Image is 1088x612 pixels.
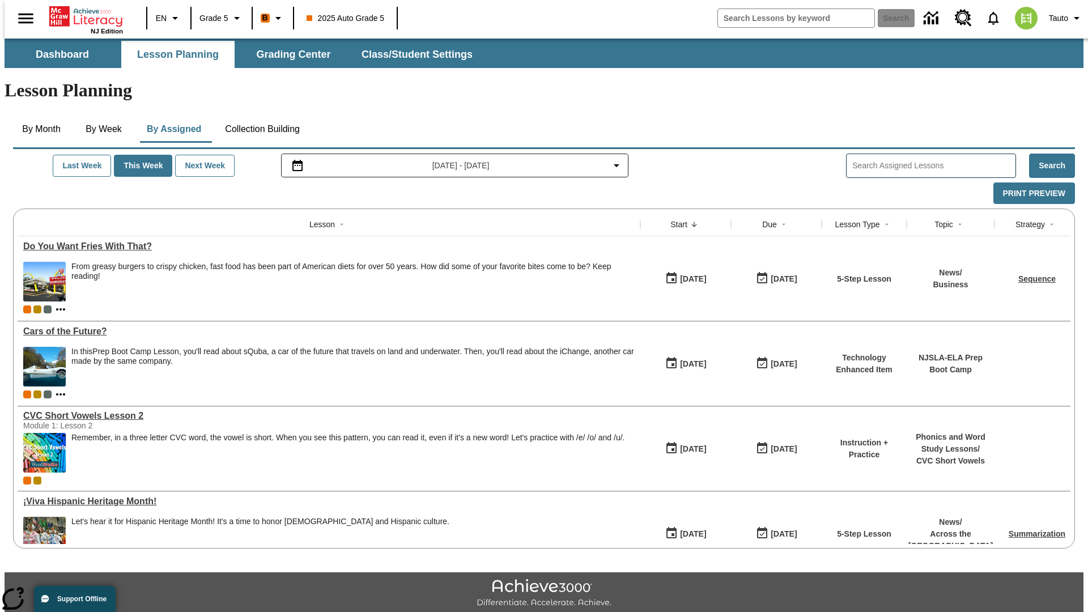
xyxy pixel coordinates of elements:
button: Support Offline [34,586,116,612]
div: [DATE] [680,357,706,371]
a: Summarization [1009,529,1065,538]
div: SubNavbar [5,39,1083,68]
svg: Collapse Date Range Filter [610,159,623,172]
div: New 2025 class [33,477,41,484]
button: Select a new avatar [1008,3,1044,33]
p: 5-Step Lesson [837,273,891,285]
button: Next Week [175,155,235,177]
p: Remember, in a three letter CVC word, the vowel is short. When you see this pattern, you can read... [71,433,624,443]
img: High-tech automobile treading water. [23,347,66,386]
div: Home [49,4,123,35]
a: Sequence [1018,274,1056,283]
button: This Week [114,155,172,177]
h1: Lesson Planning [5,80,1083,101]
div: Do You Want Fries With That? [23,241,635,252]
div: Lesson Type [835,219,879,230]
input: Search Assigned Lessons [852,158,1015,174]
button: Grading Center [237,41,350,68]
button: Sort [880,218,894,231]
div: [DATE] [771,527,797,541]
button: 10/09/25: First time the lesson was available [661,268,710,290]
span: EN [156,12,167,24]
div: Let's hear it for Hispanic Heritage Month! It's a time to honor Hispanic Americans and Hispanic c... [71,517,449,556]
div: [DATE] [680,527,706,541]
button: Print Preview [993,182,1075,205]
button: 10/08/25: First time the lesson was available [661,438,710,460]
div: [DATE] [771,442,797,456]
div: New 2025 class [33,305,41,313]
img: avatar image [1015,7,1038,29]
div: Current Class [23,305,31,313]
span: NJ Edition [91,28,123,35]
a: CVC Short Vowels Lesson 2, Lessons [23,411,635,421]
button: By Week [75,116,132,143]
div: CVC Short Vowels Lesson 2 [23,411,635,421]
button: Show more classes [54,388,67,401]
button: 10/08/25: Last day the lesson can be accessed [752,438,801,460]
div: From greasy burgers to crispy chicken, fast food has been part of American diets for over 50 year... [71,262,635,301]
button: Profile/Settings [1044,8,1088,28]
p: News / [933,267,968,279]
testabrev: Prep Boot Camp Lesson, you'll read about sQuba, a car of the future that travels on land and unde... [71,347,634,365]
input: search field [718,9,874,27]
button: Show more classes [54,303,67,316]
div: Module 1: Lesson 2 [23,421,193,430]
button: By Month [13,116,70,143]
span: Grade 5 [199,12,228,24]
div: ¡Viva Hispanic Heritage Month! [23,496,635,507]
img: Achieve3000 Differentiate Accelerate Achieve [477,579,611,608]
div: Remember, in a three letter CVC word, the vowel is short. When you see this pattern, you can read... [71,433,624,473]
p: Phonics and Word Study Lessons / [912,431,989,455]
span: 2025 Auto Grade 5 [307,12,385,24]
a: ¡Viva Hispanic Heritage Month! , Lessons [23,496,635,507]
span: Support Offline [57,595,107,603]
div: In this Prep Boot Camp Lesson, you'll read about sQuba, a car of the future that travels on land ... [71,347,635,386]
img: One of the first McDonald's stores, with the iconic red sign and golden arches. [23,262,66,301]
div: New 2025 class [33,390,41,398]
button: Sort [687,218,701,231]
div: Let's hear it for Hispanic Heritage Month! It's a time to honor [DEMOGRAPHIC_DATA] and Hispanic c... [71,517,449,526]
p: CVC Short Vowels [912,455,989,467]
button: 08/01/26: Last day the lesson can be accessed [752,353,801,375]
div: Lesson [309,219,335,230]
p: Instruction + Practice [827,437,901,461]
div: [DATE] [680,442,706,456]
p: 5-Step Lesson [837,528,891,540]
div: OL 2025 Auto Grade 6 [44,390,52,398]
button: Select the date range menu item [286,159,624,172]
button: Sort [1045,218,1059,231]
div: [DATE] [771,272,797,286]
img: A photograph of Hispanic women participating in a parade celebrating Hispanic culture. The women ... [23,517,66,556]
button: Sort [953,218,967,231]
a: Do You Want Fries With That?, Lessons [23,241,635,252]
div: [DATE] [771,357,797,371]
div: [DATE] [680,272,706,286]
div: Current Class [23,477,31,484]
p: Technology Enhanced Item [827,352,901,376]
button: 10/07/25: First time the lesson was available [661,523,710,545]
span: B [262,11,268,25]
span: [DATE] - [DATE] [432,160,490,172]
div: In this [71,347,635,366]
div: OL 2025 Auto Grade 6 [44,305,52,313]
button: 10/07/25: Last day the lesson can be accessed [752,523,801,545]
div: Start [670,219,687,230]
button: By Assigned [138,116,210,143]
button: Open side menu [9,2,42,35]
p: Across the [GEOGRAPHIC_DATA] [908,528,993,552]
button: Search [1029,154,1075,178]
a: Data Center [917,3,948,34]
span: Current Class [23,390,31,398]
button: Boost Class color is orange. Change class color [256,8,290,28]
button: Class/Student Settings [352,41,482,68]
